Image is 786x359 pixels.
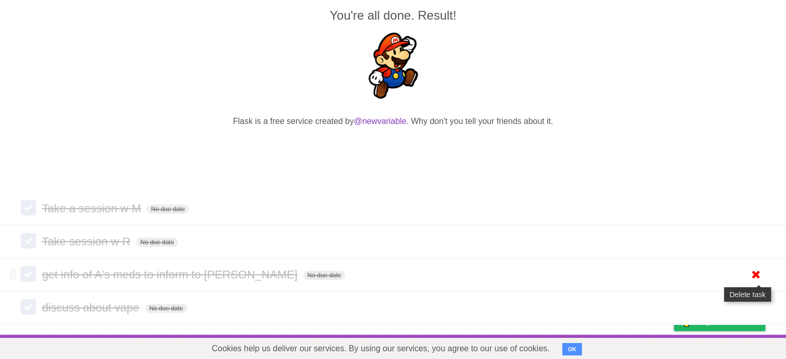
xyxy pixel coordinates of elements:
span: Take a session w M [42,202,144,215]
label: Done [21,266,36,282]
span: Buy me a coffee [696,313,760,331]
a: Developers [571,337,612,357]
a: Terms [625,337,648,357]
label: Done [21,299,36,315]
span: No due date [145,304,187,313]
button: OK [562,343,582,355]
a: Privacy [660,337,687,357]
span: No due date [147,205,189,214]
p: Flask is a free service created by . Why don't you tell your friends about it. [21,115,765,128]
a: @newvariable [354,117,407,126]
h2: You're all done. Result! [21,6,765,25]
span: discuss about vape [42,301,142,314]
span: Take session w R [42,235,133,248]
span: No due date [136,238,178,247]
iframe: X Post Button [375,141,412,155]
span: Cookies help us deliver our services. By using our services, you agree to our use of cookies. [202,338,560,359]
a: Suggest a feature [700,337,765,357]
span: No due date [303,271,345,280]
label: Done [21,200,36,215]
label: Done [21,233,36,248]
span: get info of A's meds to inform to [PERSON_NAME] [42,268,300,281]
img: Super Mario [360,33,426,99]
a: About [536,337,558,357]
